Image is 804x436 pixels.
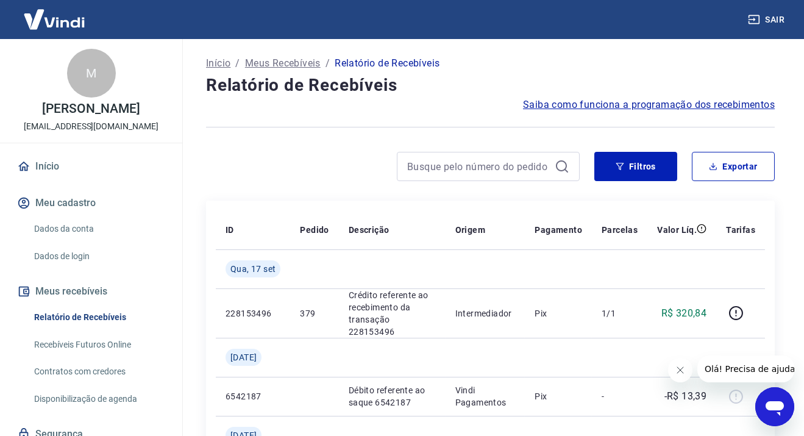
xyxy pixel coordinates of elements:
[668,358,692,382] iframe: Fechar mensagem
[24,120,158,133] p: [EMAIL_ADDRESS][DOMAIN_NAME]
[29,359,168,384] a: Contratos com credores
[455,224,485,236] p: Origem
[697,356,794,382] iframe: Mensagem da empresa
[29,305,168,330] a: Relatório de Recebíveis
[206,73,775,98] h4: Relatório de Recebíveis
[67,49,116,98] div: M
[326,56,330,71] p: /
[235,56,240,71] p: /
[15,278,168,305] button: Meus recebíveis
[226,224,234,236] p: ID
[15,190,168,216] button: Meu cadastro
[755,387,794,426] iframe: Botão para abrir a janela de mensagens
[29,216,168,241] a: Dados da conta
[661,306,707,321] p: R$ 320,84
[230,351,257,363] span: [DATE]
[523,98,775,112] a: Saiba como funciona a programação dos recebimentos
[245,56,321,71] a: Meus Recebíveis
[206,56,230,71] a: Início
[29,332,168,357] a: Recebíveis Futuros Online
[535,307,582,320] p: Pix
[602,224,638,236] p: Parcelas
[349,224,390,236] p: Descrição
[594,152,677,181] button: Filtros
[455,307,516,320] p: Intermediador
[15,1,94,38] img: Vindi
[657,224,697,236] p: Valor Líq.
[692,152,775,181] button: Exportar
[407,157,550,176] input: Busque pelo número do pedido
[349,289,436,338] p: Crédito referente ao recebimento da transação 228153496
[602,307,638,320] p: 1/1
[455,384,516,409] p: Vindi Pagamentos
[300,224,329,236] p: Pedido
[29,244,168,269] a: Dados de login
[335,56,439,71] p: Relatório de Recebíveis
[602,390,638,402] p: -
[226,307,280,320] p: 228153496
[349,384,436,409] p: Débito referente ao saque 6542187
[42,102,140,115] p: [PERSON_NAME]
[535,224,582,236] p: Pagamento
[230,263,276,275] span: Qua, 17 set
[535,390,582,402] p: Pix
[7,9,102,18] span: Olá! Precisa de ajuda?
[745,9,789,31] button: Sair
[15,153,168,180] a: Início
[226,390,280,402] p: 6542187
[726,224,755,236] p: Tarifas
[300,307,329,320] p: 379
[664,389,707,404] p: -R$ 13,39
[29,387,168,412] a: Disponibilização de agenda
